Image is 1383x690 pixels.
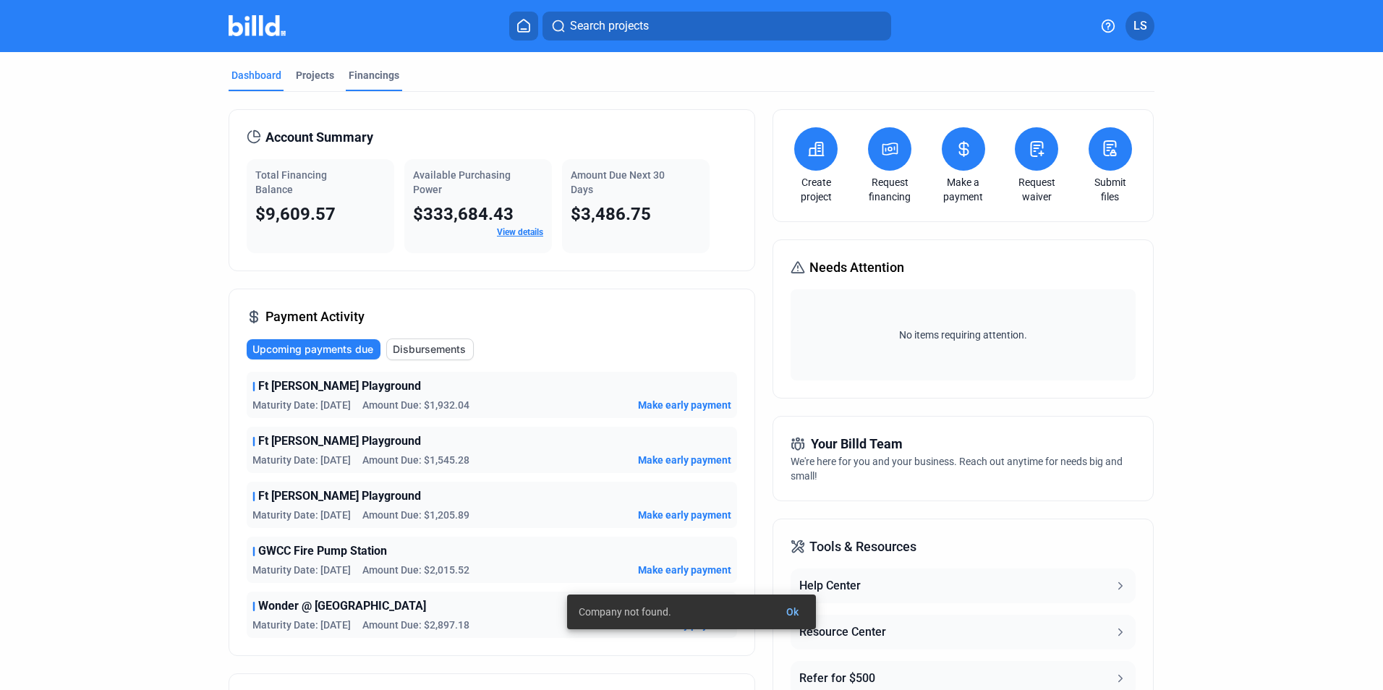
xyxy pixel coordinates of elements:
[252,453,351,467] span: Maturity Date: [DATE]
[265,307,365,327] span: Payment Activity
[809,537,916,557] span: Tools & Resources
[799,670,875,687] div: Refer for $500
[1125,12,1154,41] button: LS
[571,169,665,195] span: Amount Due Next 30 Days
[413,169,511,195] span: Available Purchasing Power
[247,339,380,359] button: Upcoming payments due
[252,508,351,522] span: Maturity Date: [DATE]
[349,68,399,82] div: Financings
[775,599,810,625] button: Ok
[386,338,474,360] button: Disbursements
[362,398,469,412] span: Amount Due: $1,932.04
[252,342,373,357] span: Upcoming payments due
[799,623,886,641] div: Resource Center
[638,563,731,577] button: Make early payment
[791,568,1135,603] button: Help Center
[362,618,469,632] span: Amount Due: $2,897.18
[1133,17,1147,35] span: LS
[811,434,903,454] span: Your Billd Team
[571,204,651,224] span: $3,486.75
[296,68,334,82] div: Projects
[542,12,891,41] button: Search projects
[638,508,731,522] button: Make early payment
[362,563,469,577] span: Amount Due: $2,015.52
[579,605,671,619] span: Company not found.
[258,433,421,450] span: Ft [PERSON_NAME] Playground
[265,127,373,148] span: Account Summary
[255,204,336,224] span: $9,609.57
[255,169,327,195] span: Total Financing Balance
[791,615,1135,649] button: Resource Center
[413,204,514,224] span: $333,684.43
[258,487,421,505] span: Ft [PERSON_NAME] Playground
[252,398,351,412] span: Maturity Date: [DATE]
[570,17,649,35] span: Search projects
[252,618,351,632] span: Maturity Date: [DATE]
[231,68,281,82] div: Dashboard
[1011,175,1062,204] a: Request waiver
[362,453,469,467] span: Amount Due: $1,545.28
[791,456,1123,482] span: We're here for you and your business. Reach out anytime for needs big and small!
[638,453,731,467] button: Make early payment
[938,175,989,204] a: Make a payment
[258,597,426,615] span: Wonder @ [GEOGRAPHIC_DATA]
[258,378,421,395] span: Ft [PERSON_NAME] Playground
[229,15,286,36] img: Billd Company Logo
[638,398,731,412] button: Make early payment
[791,175,841,204] a: Create project
[258,542,387,560] span: GWCC Fire Pump Station
[786,606,799,618] span: Ok
[252,563,351,577] span: Maturity Date: [DATE]
[1085,175,1136,204] a: Submit files
[796,328,1129,342] span: No items requiring attention.
[864,175,915,204] a: Request financing
[362,508,469,522] span: Amount Due: $1,205.89
[809,257,904,278] span: Needs Attention
[497,227,543,237] a: View details
[393,342,466,357] span: Disbursements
